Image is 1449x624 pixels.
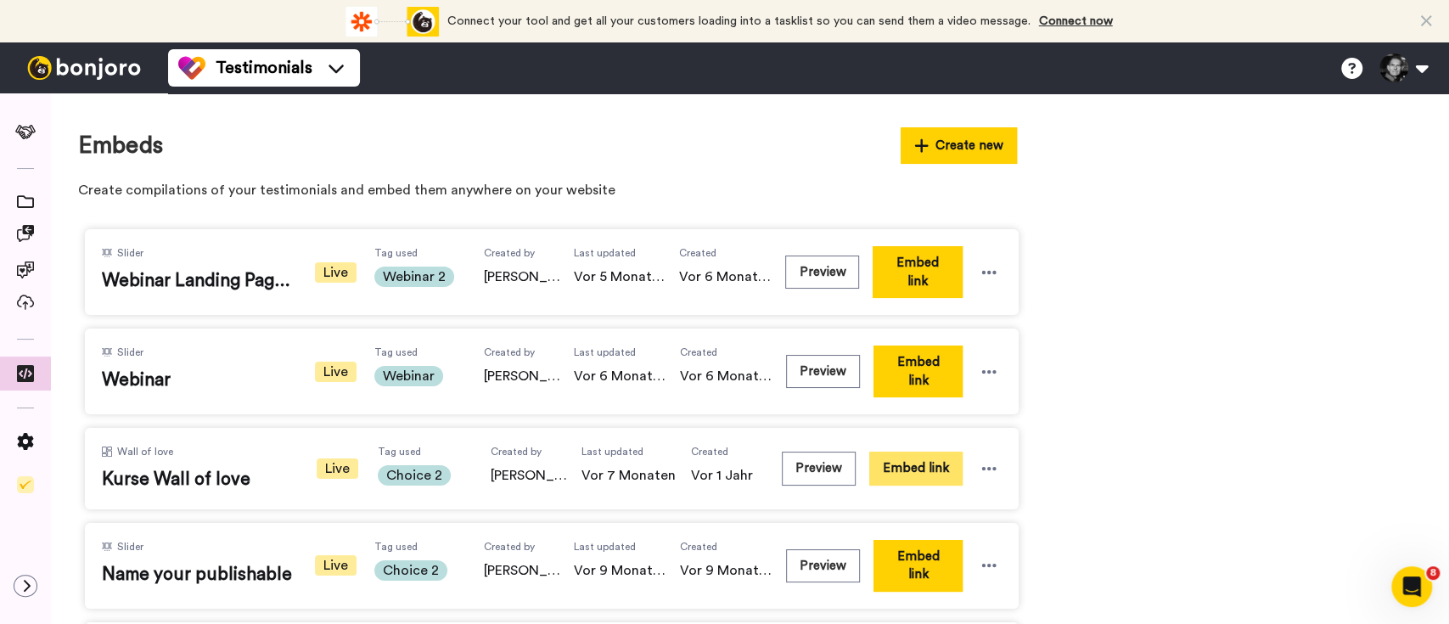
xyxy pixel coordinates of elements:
img: bj-logo-header-white.svg [20,56,148,80]
span: Connect your tool and get all your customers loading into a tasklist so you can send them a video... [447,15,1031,27]
button: Embed link [873,246,963,298]
span: Vor 1 Jahr [691,465,767,486]
span: Webinar [374,366,443,386]
span: Vor 9 Monaten [574,560,666,581]
p: Create compilations of your testimonials and embed them anywhere on your website [78,181,1017,200]
span: Vor 6 Monaten [574,366,666,386]
span: Live [315,362,357,382]
span: [PERSON_NAME] [491,465,567,486]
span: Slider [117,540,143,554]
span: Kurse Wall of love [102,467,297,492]
span: Choice 2 [378,465,451,486]
span: Last updated [581,445,676,458]
span: 8 [1426,566,1440,580]
button: Embed link [873,346,963,397]
span: Last updated [574,540,666,554]
span: Webinar 2 [374,267,454,287]
button: Preview [786,549,860,582]
span: Live [315,262,357,283]
button: Preview [782,452,856,485]
span: Vor 6 Monaten [679,267,772,287]
span: Tag used [374,540,430,554]
span: Testimonials [216,56,312,80]
span: Webinar Landing Page II [102,268,297,294]
span: Last updated [574,346,666,359]
span: Slider [117,346,143,359]
img: tm-color.svg [178,54,205,82]
span: Tag used [374,346,430,359]
span: Last updated [574,246,666,260]
span: Vor 7 Monaten [581,465,676,486]
iframe: Intercom live chat [1391,566,1432,607]
span: Name your publishable [102,562,297,587]
button: Create new [901,127,1018,164]
a: Connect now [1039,15,1113,27]
span: [PERSON_NAME] [484,366,560,386]
span: Created by [484,540,560,554]
button: Embed link [873,540,963,592]
span: Tag used [374,246,430,260]
span: Created [691,445,767,458]
button: Preview [786,355,860,388]
h1: Embeds [78,132,163,159]
span: Webinar [102,368,297,393]
span: Created [680,346,772,359]
span: Created by [484,246,560,260]
span: Slider [117,246,143,260]
span: Created [679,246,772,260]
span: Tag used [378,445,433,458]
span: Created [680,540,772,554]
button: Embed link [869,452,963,485]
span: Vor 5 Monaten [574,267,666,287]
span: Choice 2 [374,560,447,581]
button: Preview [785,256,859,289]
span: Live [315,555,357,576]
span: Created by [484,346,560,359]
span: Wall of love [117,445,173,458]
span: Live [317,458,358,479]
div: animation [345,7,439,37]
span: Created by [491,445,567,458]
img: Checklist.svg [17,476,34,493]
span: Vor 9 Monaten [680,560,772,581]
span: [PERSON_NAME] [484,560,560,581]
span: Vor 6 Monaten [680,366,772,386]
span: [PERSON_NAME] [484,267,560,287]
